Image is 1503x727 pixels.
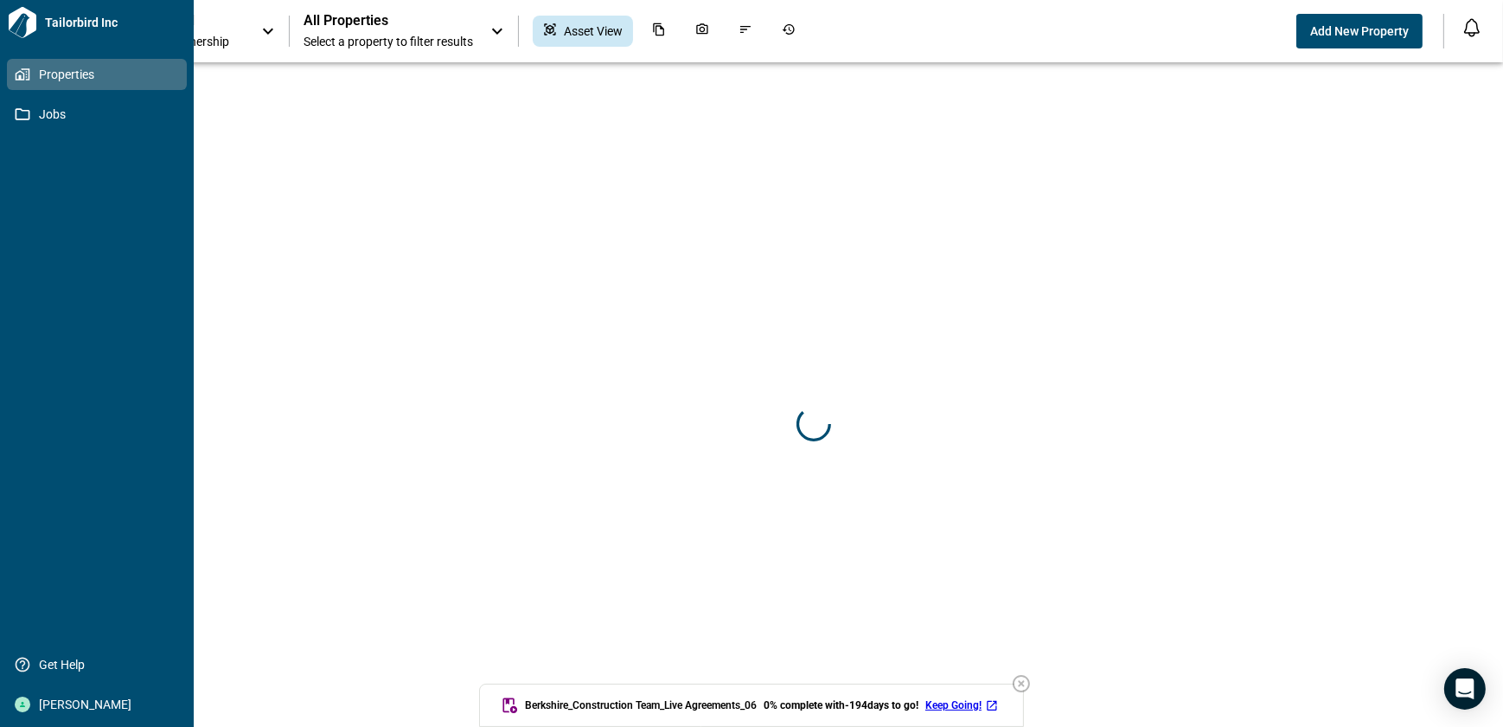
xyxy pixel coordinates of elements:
[764,698,918,712] span: 0 % complete with -194 days to go!
[7,59,187,90] a: Properties
[564,23,623,40] span: Asset View
[642,16,676,47] div: Documents
[925,698,1002,712] a: Keep Going!
[1458,14,1486,42] button: Open notification feed
[533,16,633,47] div: Asset View
[1444,668,1486,710] div: Open Intercom Messenger
[30,696,170,713] span: [PERSON_NAME]
[7,99,187,130] a: Jobs
[525,698,757,712] span: Berkshire_Construction Team_Live Agreements_06
[304,12,473,29] span: All Properties
[30,106,170,123] span: Jobs
[1310,23,1409,40] span: Add New Property
[30,66,170,83] span: Properties
[685,16,720,47] div: Photos
[38,14,187,31] span: Tailorbird Inc
[30,656,170,673] span: Get Help
[304,33,473,50] span: Select a property to filter results
[1296,14,1423,48] button: Add New Property
[771,16,806,47] div: Job History
[728,16,763,47] div: Issues & Info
